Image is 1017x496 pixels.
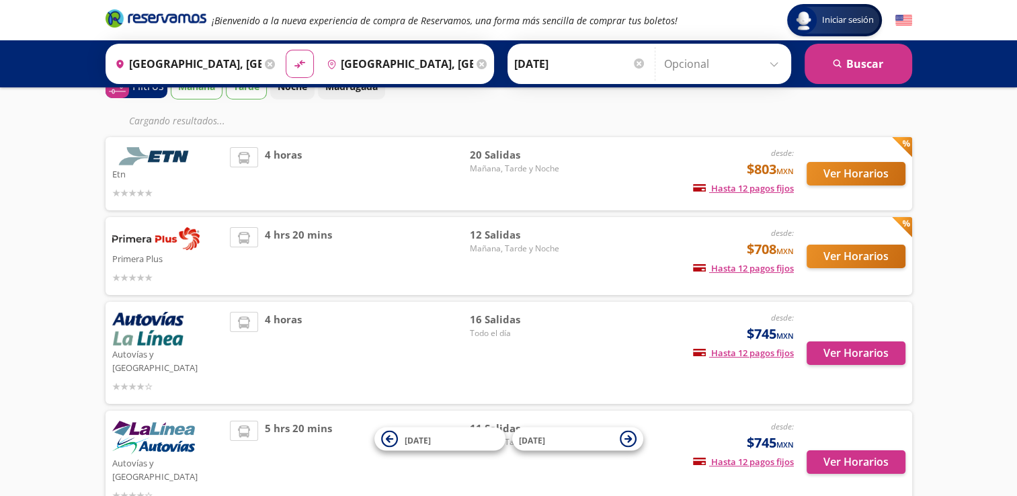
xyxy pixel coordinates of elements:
[112,345,224,374] p: Autovías y [GEOGRAPHIC_DATA]
[265,227,332,285] span: 4 hrs 20 mins
[776,331,794,341] small: MXN
[771,227,794,239] em: desde:
[112,312,184,345] img: Autovías y La Línea
[514,47,646,81] input: Elegir Fecha
[895,12,912,29] button: English
[112,421,195,454] img: Autovías y La Línea
[212,14,678,27] em: ¡Bienvenido a la nueva experiencia de compra de Reservamos, una forma más sencilla de comprar tus...
[771,421,794,432] em: desde:
[693,182,794,194] span: Hasta 12 pagos fijos
[776,166,794,176] small: MXN
[470,163,564,175] span: Mañana, Tarde y Noche
[807,245,905,268] button: Ver Horarios
[112,147,200,165] img: Etn
[106,8,206,28] i: Brand Logo
[747,433,794,453] span: $745
[112,165,224,181] p: Etn
[693,456,794,468] span: Hasta 12 pagos fijos
[747,159,794,179] span: $803
[321,47,473,81] input: Buscar Destino
[106,8,206,32] a: Brand Logo
[776,246,794,256] small: MXN
[664,47,784,81] input: Opcional
[470,227,564,243] span: 12 Salidas
[470,312,564,327] span: 16 Salidas
[693,347,794,359] span: Hasta 12 pagos fijos
[747,324,794,344] span: $745
[112,454,224,483] p: Autovías y [GEOGRAPHIC_DATA]
[470,147,564,163] span: 20 Salidas
[374,427,505,451] button: [DATE]
[807,341,905,365] button: Ver Horarios
[693,262,794,274] span: Hasta 12 pagos fijos
[817,13,879,27] span: Iniciar sesión
[776,440,794,450] small: MXN
[470,243,564,255] span: Mañana, Tarde y Noche
[771,312,794,323] em: desde:
[807,450,905,474] button: Ver Horarios
[805,44,912,84] button: Buscar
[747,239,794,259] span: $708
[265,147,302,200] span: 4 horas
[265,312,302,394] span: 4 horas
[512,427,643,451] button: [DATE]
[771,147,794,159] em: desde:
[112,250,224,266] p: Primera Plus
[470,421,564,436] span: 11 Salidas
[470,327,564,339] span: Todo el día
[807,162,905,185] button: Ver Horarios
[405,434,431,446] span: [DATE]
[519,434,545,446] span: [DATE]
[112,227,200,250] img: Primera Plus
[129,114,225,127] em: Cargando resultados ...
[110,47,261,81] input: Buscar Origen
